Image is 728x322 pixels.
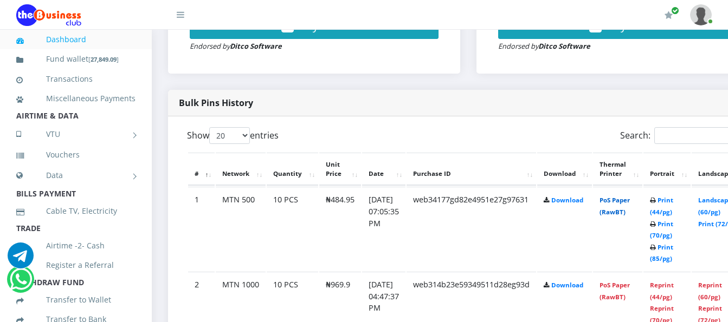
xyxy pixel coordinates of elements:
[16,142,136,167] a: Vouchers
[362,187,405,271] td: [DATE] 07:05:35 PM
[551,196,583,204] a: Download
[230,41,282,51] strong: Ditco Software
[600,196,630,216] a: PoS Paper (RawBT)
[498,41,590,51] small: Endorsed by
[538,41,590,51] strong: Ditco Software
[16,233,136,258] a: Airtime -2- Cash
[16,47,136,72] a: Fund wallet[27,849.09]
[665,11,673,19] i: Renew/Upgrade Subscription
[16,86,136,111] a: Miscellaneous Payments
[671,6,679,15] span: Renew/Upgrade Subscription
[91,55,117,63] b: 27,849.09
[16,253,136,278] a: Register a Referral
[16,27,136,52] a: Dashboard
[407,153,536,186] th: Purchase ID: activate to sort column ascending
[650,220,673,240] a: Print (70/pg)
[16,287,136,312] a: Transfer to Wallet
[600,281,630,301] a: PoS Paper (RawBT)
[216,153,266,186] th: Network: activate to sort column ascending
[267,187,318,271] td: 10 PCS
[187,127,279,144] label: Show entries
[690,4,712,25] img: User
[16,121,136,148] a: VTU
[299,18,347,33] span: Buy Now!
[551,281,583,289] a: Download
[698,281,722,301] a: Reprint (60/pg)
[16,67,136,91] a: Transactions
[16,162,136,189] a: Data
[607,18,655,33] span: Buy Now!
[650,281,674,301] a: Reprint (44/pg)
[319,153,361,186] th: Unit Price: activate to sort column ascending
[362,153,405,186] th: Date: activate to sort column ascending
[319,187,361,271] td: ₦484.95
[10,274,32,292] a: Chat for support
[190,41,282,51] small: Endorsed by
[16,199,136,224] a: Cable TV, Electricity
[267,153,318,186] th: Quantity: activate to sort column ascending
[407,187,536,271] td: web34177gd82e4951e27g97631
[593,153,642,186] th: Thermal Printer: activate to sort column ascending
[650,196,673,216] a: Print (44/pg)
[643,153,691,186] th: Portrait: activate to sort column ascending
[216,187,266,271] td: MTN 500
[88,55,119,63] small: [ ]
[8,251,34,268] a: Chat for support
[188,187,215,271] td: 1
[188,153,215,186] th: #: activate to sort column descending
[537,153,592,186] th: Download: activate to sort column ascending
[16,4,81,26] img: Logo
[179,97,253,109] strong: Bulk Pins History
[209,127,250,144] select: Showentries
[650,243,673,263] a: Print (85/pg)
